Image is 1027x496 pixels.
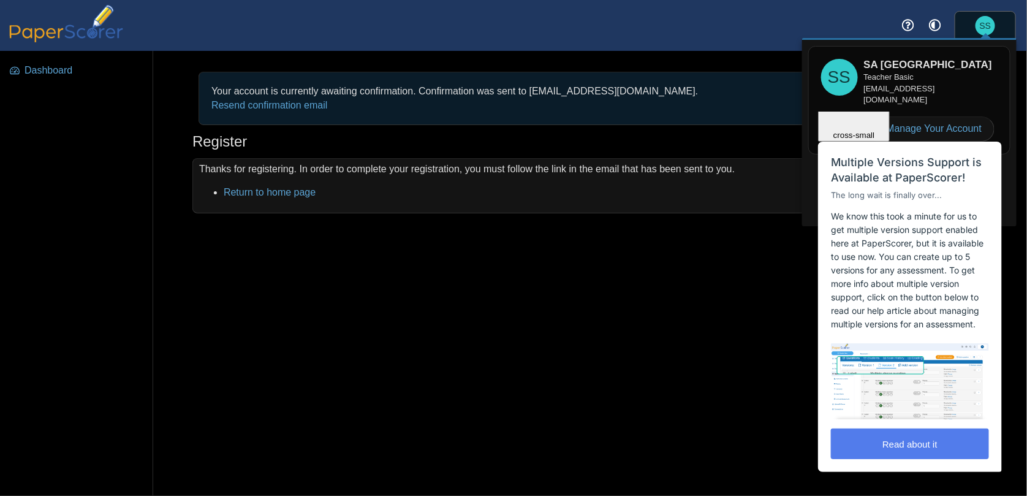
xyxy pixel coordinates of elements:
div: • [808,201,1010,219]
iframe: Help Scout Beacon - Messages and Notifications [812,112,1009,478]
h3: SA [GEOGRAPHIC_DATA] [864,58,998,72]
h1: Register [192,131,247,152]
a: Dashboard [5,56,149,85]
a: SA SA [955,11,1016,40]
div: [EMAIL_ADDRESS][DOMAIN_NAME] [864,72,998,105]
a: Return to home page [224,187,316,197]
span: SA SA [980,21,991,30]
span: Teacher Basic [864,72,914,82]
img: PaperScorer [5,5,127,42]
div: Your account is currently awaiting confirmation. Confirmation was sent to [EMAIL_ADDRESS][DOMAIN_... [205,78,975,118]
span: Dashboard [25,64,144,77]
a: PaperScorer [5,34,127,44]
a: Resend confirmation email [211,100,327,110]
span: SA SA [821,59,858,96]
span: SA SA [828,69,851,86]
span: SA SA [976,16,995,36]
div: Thanks for registering. In order to complete your registration, you must follow the link in the e... [192,158,988,214]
